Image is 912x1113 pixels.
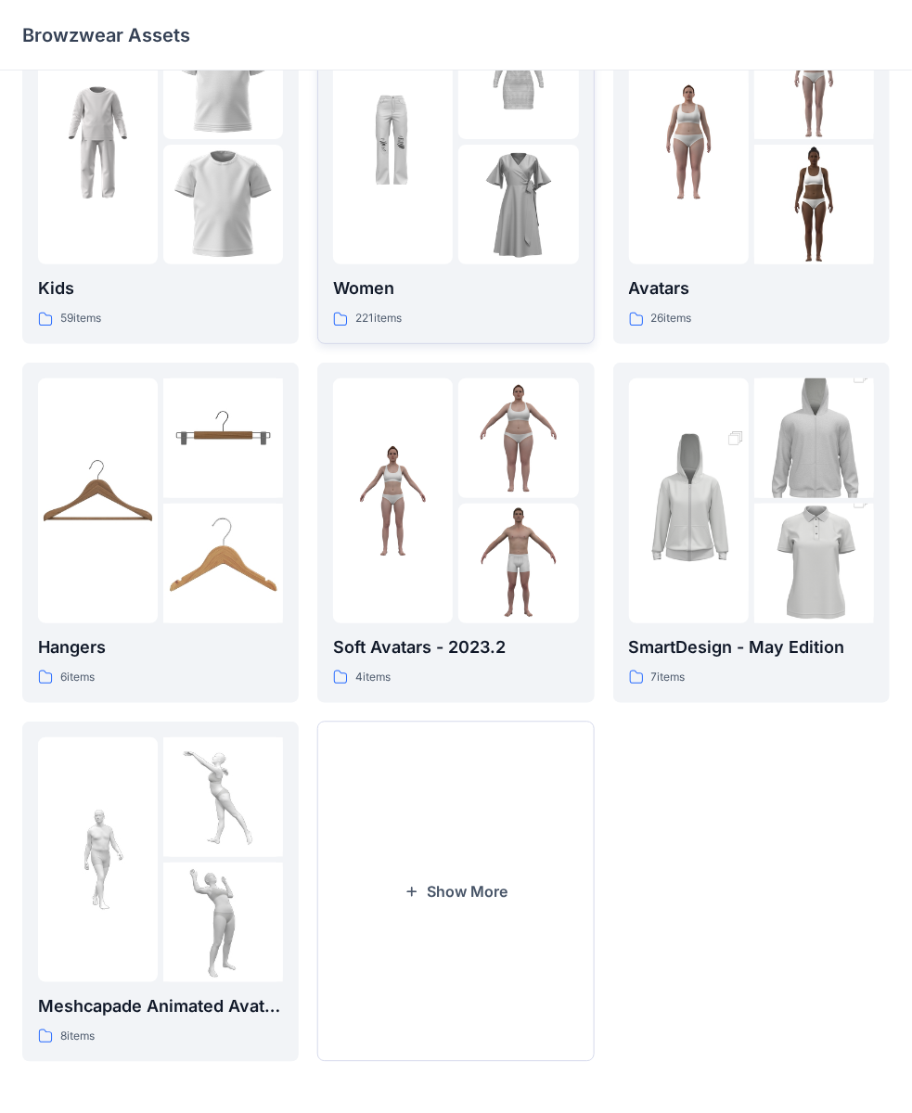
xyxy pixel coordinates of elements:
[333,83,453,202] img: folder 1
[458,378,578,498] img: folder 2
[38,275,283,301] p: Kids
[754,349,874,529] img: folder 2
[629,275,874,301] p: Avatars
[60,668,95,687] p: 6 items
[458,19,578,139] img: folder 2
[163,737,283,857] img: folder 2
[458,145,578,264] img: folder 3
[651,668,686,687] p: 7 items
[163,504,283,623] img: folder 3
[38,83,158,202] img: folder 1
[355,309,402,328] p: 221 items
[754,474,874,654] img: folder 3
[38,634,283,660] p: Hangers
[163,19,283,139] img: folder 2
[60,1027,95,1046] p: 8 items
[651,309,692,328] p: 26 items
[163,145,283,264] img: folder 3
[163,863,283,982] img: folder 3
[333,441,453,560] img: folder 1
[317,722,594,1062] button: Show More
[754,145,874,264] img: folder 3
[22,4,299,344] a: folder 1folder 2folder 3Kids59items
[38,993,283,1019] p: Meshcapade Animated Avatars
[22,22,190,48] p: Browzwear Assets
[613,4,890,344] a: folder 1folder 2folder 3Avatars26items
[163,378,283,498] img: folder 2
[38,441,158,560] img: folder 1
[613,363,890,703] a: folder 1folder 2folder 3SmartDesign - May Edition7items
[333,275,578,301] p: Women
[355,668,391,687] p: 4 items
[38,800,158,919] img: folder 1
[629,634,874,660] p: SmartDesign - May Edition
[754,19,874,139] img: folder 2
[629,411,749,591] img: folder 1
[629,83,749,202] img: folder 1
[60,309,101,328] p: 59 items
[22,363,299,703] a: folder 1folder 2folder 3Hangers6items
[22,722,299,1062] a: folder 1folder 2folder 3Meshcapade Animated Avatars8items
[317,363,594,703] a: folder 1folder 2folder 3Soft Avatars - 2023.24items
[333,634,578,660] p: Soft Avatars - 2023.2
[458,504,578,623] img: folder 3
[317,4,594,344] a: folder 1folder 2folder 3Women221items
